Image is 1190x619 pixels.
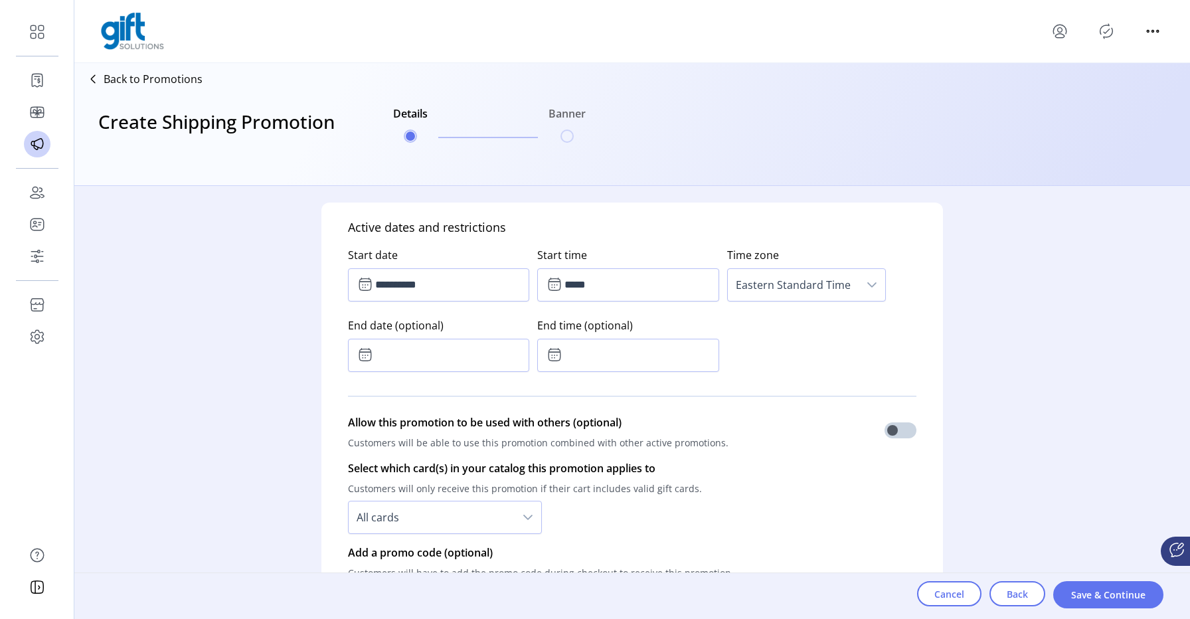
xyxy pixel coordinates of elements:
button: menu [1142,21,1163,42]
span: Save & Continue [1070,588,1146,602]
h6: Details [393,106,428,130]
h5: Active dates and restrictions [348,219,506,236]
button: menu [1049,21,1070,42]
div: dropdown trigger [515,501,541,533]
p: Select which card(s) in your catalog this promotion applies to [348,460,702,476]
span: Back [1007,587,1028,601]
p: Customers will only receive this promotion if their cart includes valid gift cards. [348,476,702,501]
img: logo [101,13,164,50]
p: Allow this promotion to be used with others (optional) [348,414,728,430]
p: Add a promo code (optional) [348,545,734,561]
span: Eastern Standard Time [728,269,859,301]
button: Back [989,581,1045,606]
label: Start date [348,242,529,268]
p: Back to Promotions [104,71,203,87]
label: End date (optional) [348,312,529,339]
p: Customers will be able to use this promotion combined with other active promotions. [348,430,728,455]
div: dropdown trigger [859,269,885,301]
h3: Create Shipping Promotion [98,108,335,162]
label: Time zone [727,242,916,268]
label: Start time [537,242,719,268]
label: End time (optional) [537,312,719,339]
span: All cards [349,501,515,533]
button: Save & Continue [1053,581,1163,608]
span: Cancel [934,587,964,601]
button: Publisher Panel [1096,21,1117,42]
p: Customers will have to add the promo code during checkout to receive this promotion. [348,561,734,585]
button: Cancel [917,581,981,606]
